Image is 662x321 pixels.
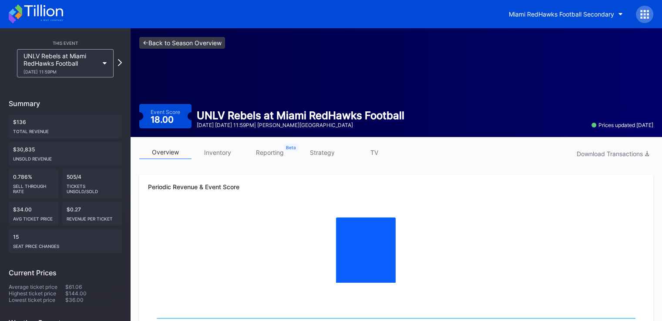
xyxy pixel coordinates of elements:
[9,142,122,166] div: $30,835
[591,122,653,128] div: Prices updated [DATE]
[9,114,122,138] div: $136
[9,40,122,46] div: This Event
[197,109,404,122] div: UNLV Rebels at Miami RedHawks Football
[9,297,65,303] div: Lowest ticket price
[139,146,192,159] a: overview
[67,213,118,221] div: Revenue per ticket
[244,146,296,159] a: reporting
[577,150,649,157] div: Download Transactions
[24,52,98,74] div: UNLV Rebels at Miami RedHawks Football
[62,202,122,226] div: $0.27
[148,183,645,191] div: Periodic Revenue & Event Score
[67,180,118,194] div: Tickets Unsold/Sold
[62,169,122,198] div: 505/4
[65,297,122,303] div: $36.00
[9,99,122,108] div: Summary
[24,69,98,74] div: [DATE] 11:59PM
[13,213,54,221] div: Avg ticket price
[9,169,59,198] div: 0.786%
[139,37,225,49] a: <-Back to Season Overview
[572,148,653,160] button: Download Transactions
[9,290,65,297] div: Highest ticket price
[148,206,644,293] svg: Chart title
[13,153,118,161] div: Unsold Revenue
[192,146,244,159] a: inventory
[9,202,59,226] div: $34.00
[13,125,118,134] div: Total Revenue
[9,268,122,277] div: Current Prices
[13,240,118,249] div: seat price changes
[197,122,404,128] div: [DATE] [DATE] 11:59PM | [PERSON_NAME][GEOGRAPHIC_DATA]
[151,109,180,115] div: Event Score
[65,284,122,290] div: $61.06
[13,180,54,194] div: Sell Through Rate
[9,284,65,290] div: Average ticket price
[65,290,122,297] div: $144.00
[348,146,400,159] a: TV
[296,146,348,159] a: strategy
[9,229,122,253] div: 15
[502,6,629,22] button: Miami RedHawks Football Secondary
[509,10,614,18] div: Miami RedHawks Football Secondary
[151,115,176,124] div: 18.00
